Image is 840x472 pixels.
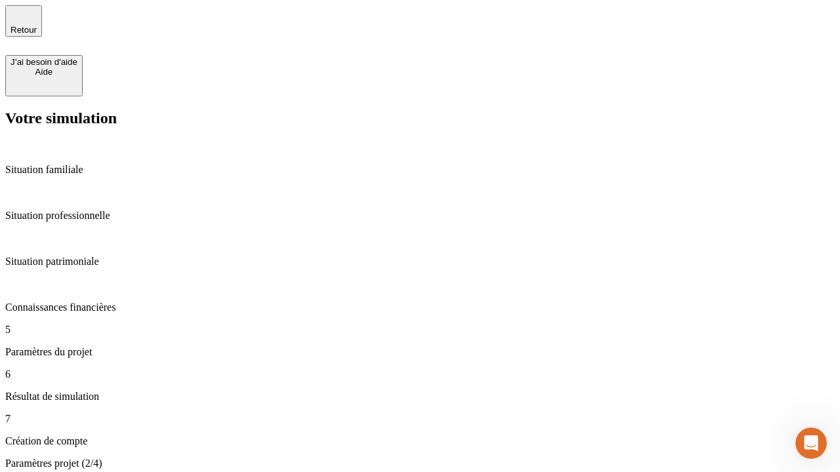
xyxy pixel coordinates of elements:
span: Retour [10,25,37,35]
p: 7 [5,413,835,425]
p: Situation patrimoniale [5,256,835,267]
p: Paramètres projet (2/4) [5,458,835,469]
p: Paramètres du projet [5,346,835,358]
p: Connaissances financières [5,302,835,313]
p: 6 [5,368,835,380]
div: Aide [10,67,77,77]
p: Situation professionnelle [5,210,835,222]
p: Résultat de simulation [5,391,835,403]
button: Retour [5,5,42,37]
div: J’ai besoin d'aide [10,57,77,67]
button: J’ai besoin d'aideAide [5,55,83,96]
h2: Votre simulation [5,109,835,127]
p: Création de compte [5,435,835,447]
p: Situation familiale [5,164,835,176]
p: 5 [5,324,835,336]
iframe: Intercom live chat [795,427,827,459]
